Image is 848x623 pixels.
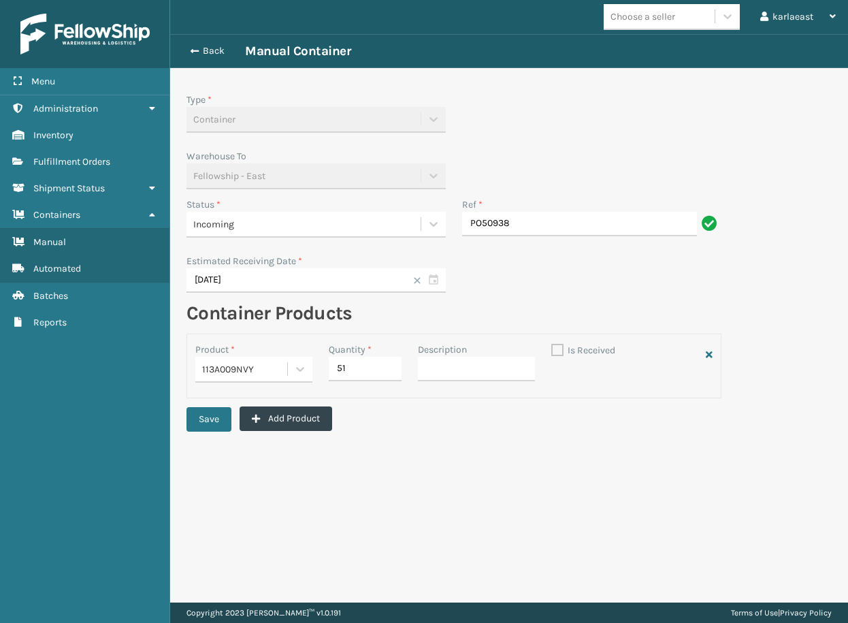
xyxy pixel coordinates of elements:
[186,199,221,210] label: Status
[33,236,66,248] span: Manual
[418,342,467,357] label: Description
[245,43,350,59] h3: Manual Container
[20,14,150,54] img: logo
[182,45,245,57] button: Back
[186,268,446,293] input: MM/DD/YYYY
[33,182,105,194] span: Shipment Status
[33,290,68,302] span: Batches
[186,603,341,623] p: Copyright 2023 [PERSON_NAME]™ v 1.0.191
[186,255,302,267] label: Estimated Receiving Date
[329,342,372,357] label: Quantity
[33,263,81,274] span: Automated
[186,94,212,106] label: Type
[731,608,778,618] a: Terms of Use
[186,150,246,162] label: Warehouse To
[33,156,110,167] span: Fulfillment Orders
[33,209,80,221] span: Containers
[462,197,483,212] label: Ref
[551,345,615,356] label: Is Received
[33,317,67,328] span: Reports
[31,76,55,87] span: Menu
[193,217,234,231] span: Incoming
[731,603,832,623] div: |
[202,362,254,377] span: 113A009NVY
[33,103,98,114] span: Administration
[195,344,235,355] label: Product
[186,301,721,325] h2: Container Products
[240,406,332,431] button: Add Product
[33,129,74,141] span: Inventory
[186,407,231,432] button: Save
[780,608,832,618] a: Privacy Policy
[610,10,675,24] div: Choose a seller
